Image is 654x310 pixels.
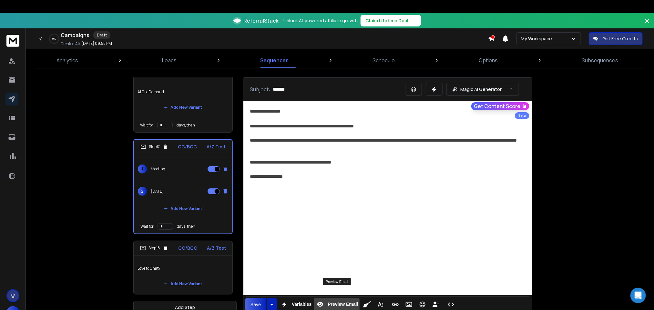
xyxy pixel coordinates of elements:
p: Created At: [61,41,80,46]
a: Sequences [257,53,293,68]
p: CC/BCC [178,245,197,251]
div: Open Intercom Messenger [630,288,646,303]
p: [DATE] [151,189,164,194]
p: Unlock AI-powered affiliate growth [284,17,358,24]
p: [DATE] 09:55 PM [81,41,112,46]
div: Draft [93,31,110,39]
div: Preview Email [323,278,351,285]
li: Step17CC/BCCA/Z Test1Meeting2[DATE]Add New VariantWait fordays, then [133,139,233,234]
a: Leads [158,53,180,68]
span: → [411,17,416,24]
div: Step 17 [140,144,168,150]
p: A/Z Test [207,144,226,150]
span: 2 [138,187,147,196]
p: Wait for [140,224,154,229]
p: Sequences [261,56,289,64]
p: CC/BCC [178,144,197,150]
div: Step 18 [140,245,169,251]
button: Get Content Score [471,102,529,110]
h1: Campaigns [61,31,89,39]
button: Magic AI Generator [446,83,519,96]
p: days, then [177,123,195,128]
p: Options [479,56,498,64]
button: Claim Lifetime Deal→ [361,15,421,26]
button: Add New Variant [159,202,207,215]
button: Add New Variant [159,101,207,114]
p: 0 % [53,37,56,41]
a: Analytics [53,53,82,68]
p: Meeting [151,166,165,172]
p: Get Free Credits [602,35,638,42]
a: Options [475,53,502,68]
button: Close banner [643,17,651,32]
p: A/Z Test [207,245,226,251]
p: Wait for [140,123,153,128]
p: AI On-Demand [138,83,229,101]
p: Subsequences [582,56,618,64]
span: ReferralStack [244,17,279,25]
li: Step18CC/BCCA/Z TestLove to Chat?Add New Variant [133,241,233,295]
p: days, then [177,224,195,229]
a: Subsequences [578,53,622,68]
a: Schedule [369,53,399,68]
button: Add New Variant [159,277,207,290]
button: Get Free Credits [589,32,643,45]
p: Magic AI Generator [460,86,502,93]
p: My Workspace [521,35,555,42]
li: Step16CC/BCCA/Z TestAI On-DemandAdd New VariantWait fordays, then [133,64,233,133]
p: Schedule [373,56,395,64]
p: Analytics [56,56,78,64]
span: 1 [138,165,147,174]
span: Preview Email [326,302,359,307]
span: Variables [291,302,313,307]
div: Beta [515,112,529,119]
p: Love to Chat? [138,259,229,277]
p: Subject: [250,85,270,93]
p: Leads [162,56,177,64]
